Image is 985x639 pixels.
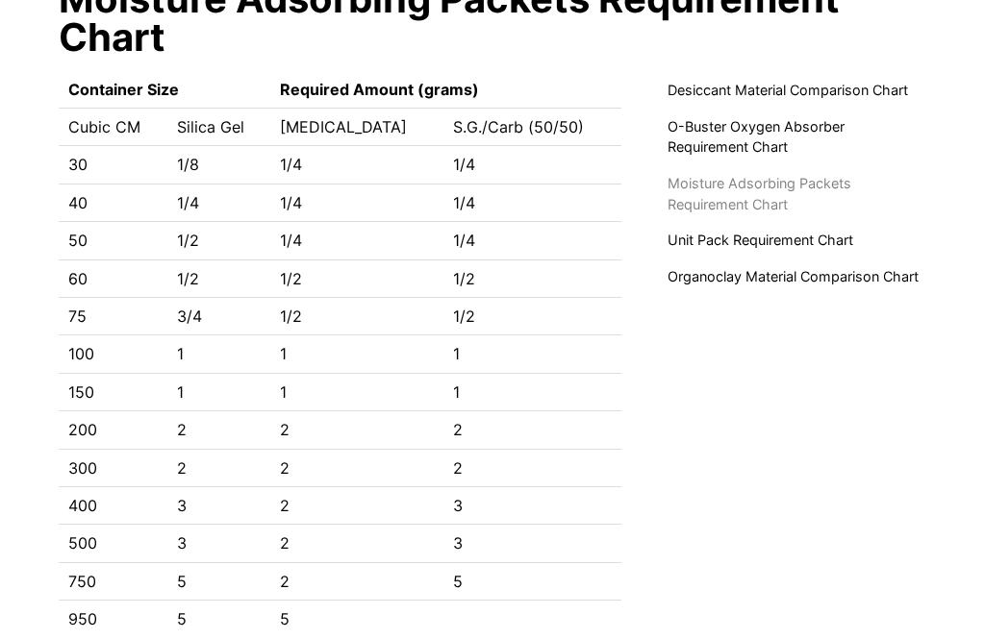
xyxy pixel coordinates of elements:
td: 2 [167,411,270,449]
td: 3 [443,486,621,524]
td: 3/4 [167,298,270,335]
td: 2 [270,449,443,486]
td: 2 [270,486,443,524]
td: 40 [59,184,167,221]
td: 60 [59,259,167,297]
td: 750 [59,562,167,600]
td: 950 [59,601,167,638]
td: 50 [59,222,167,259]
td: 1/2 [167,222,270,259]
td: 1/2 [270,298,443,335]
td: 400 [59,486,167,524]
td: 1 [270,335,443,373]
td: 30 [59,146,167,184]
th: Required Amount (grams) [270,72,621,108]
th: Container Size [59,72,269,108]
a: Unit Pack Requirement Chart [668,230,853,251]
a: O-Buster Oxygen Absorber Requirement Chart [668,116,925,158]
td: 5 [270,601,443,638]
td: 3 [443,525,621,562]
td: 1/2 [443,259,621,297]
td: 1 [443,335,621,373]
td: 1/4 [270,184,443,221]
td: 2 [167,449,270,486]
a: Moisture Adsorbing Packets Requirement Chart [668,173,925,214]
td: 2 [270,525,443,562]
a: Desiccant Material Comparison Chart [668,80,908,101]
td: 1/4 [443,184,621,221]
td: 200 [59,411,167,449]
td: 1 [443,373,621,410]
td: 75 [59,298,167,335]
td: 1/4 [270,146,443,184]
td: 2 [270,411,443,449]
td: 1/4 [270,222,443,259]
td: 100 [59,335,167,373]
td: Cubic CM [59,109,167,146]
td: [MEDICAL_DATA] [270,109,443,146]
td: 2 [443,449,621,486]
td: 3 [167,525,270,562]
td: 500 [59,525,167,562]
td: 1 [167,335,270,373]
td: 2 [270,562,443,600]
td: 1 [167,373,270,410]
td: 5 [167,562,270,600]
td: 1/2 [270,259,443,297]
td: 1/4 [443,222,621,259]
td: S.G./Carb (50/50) [443,109,621,146]
td: 3 [167,486,270,524]
a: Organoclay Material Comparison Chart [668,266,919,287]
td: 1/2 [443,298,621,335]
td: 300 [59,449,167,486]
td: 1/8 [167,146,270,184]
td: Silica Gel [167,109,270,146]
td: 2 [443,411,621,449]
td: 1 [270,373,443,410]
td: 5 [443,562,621,600]
td: 1/4 [167,184,270,221]
td: 1/2 [167,259,270,297]
td: 5 [167,601,270,638]
td: 150 [59,373,167,410]
td: 1/4 [443,146,621,184]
